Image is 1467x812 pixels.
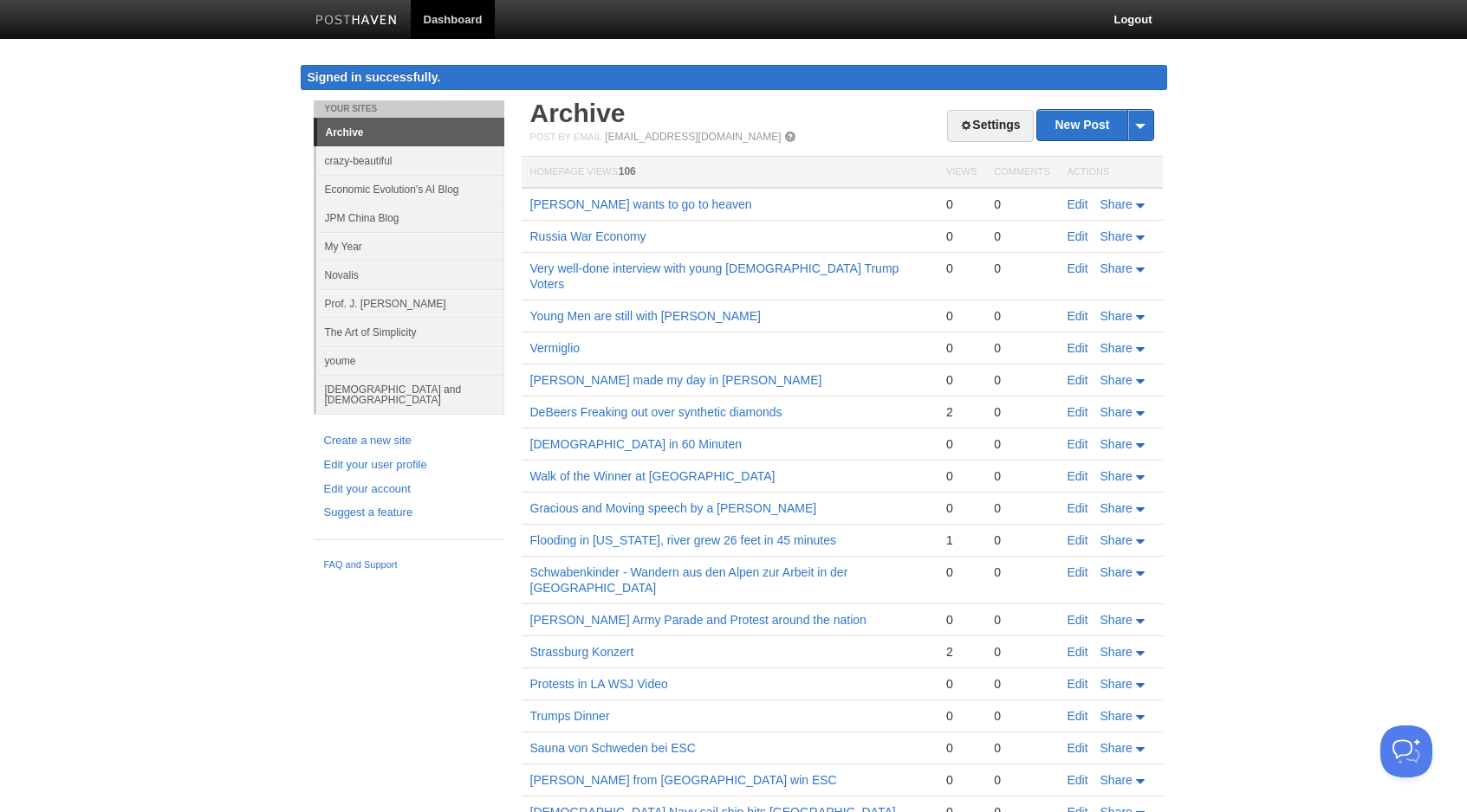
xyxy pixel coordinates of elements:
div: 0 [994,340,1049,356]
div: 0 [946,372,977,388]
a: Sauna von Schweden bei ESC [530,741,696,755]
span: Post by Email [530,132,602,142]
span: Share [1100,709,1133,723]
a: Edit [1068,645,1088,659]
div: 0 [994,436,1049,452]
th: Comments [985,157,1058,189]
span: Share [1100,741,1133,755]
div: 0 [946,261,977,276]
div: 0 [994,708,1049,724]
a: Strassburg Konzert [530,645,634,659]
a: Walk of the Winner at [GEOGRAPHIC_DATA] [530,469,776,483]
a: Edit [1068,197,1088,211]
a: Flooding in [US_STATE], river grew 26 feet in 45 minutes [530,533,837,547]
a: Russia War Economy [530,229,646,243]
div: 0 [946,740,977,756]
div: 0 [994,676,1049,692]
a: Young Men are still with [PERSON_NAME] [530,309,761,323]
div: 0 [946,197,977,212]
a: Economic Evolution's AI Blog [316,175,504,203]
a: Edit [1068,469,1088,483]
a: Edit [1068,773,1088,787]
li: Your Sites [314,100,504,118]
a: Edit [1068,741,1088,755]
a: crazy-beautiful [316,146,504,175]
span: 106 [619,165,636,177]
span: Share [1100,197,1133,211]
span: Share [1100,501,1133,515]
div: 0 [994,372,1049,388]
a: [DEMOGRAPHIC_DATA] in 60 Minuten [530,437,743,451]
div: 0 [946,676,977,692]
th: Views [938,157,985,189]
span: Share [1100,405,1133,419]
div: 0 [994,772,1049,788]
div: 0 [994,468,1049,484]
a: Vermiglio [530,341,581,355]
div: 0 [994,197,1049,212]
span: Share [1100,309,1133,323]
span: Share [1100,645,1133,659]
iframe: Help Scout Beacon - Open [1380,725,1432,777]
div: 0 [994,308,1049,324]
a: Suggest a feature [324,504,494,522]
a: Protests in LA WSJ Video [530,677,668,691]
span: Share [1100,261,1133,275]
a: Settings [947,110,1033,142]
span: Share [1100,533,1133,547]
a: [PERSON_NAME] Army Parade and Protest around the nation [530,613,867,627]
span: Share [1100,565,1133,579]
div: 0 [994,740,1049,756]
span: Share [1100,613,1133,627]
a: [PERSON_NAME] made my day in [PERSON_NAME] [530,373,822,387]
a: Edit [1068,261,1088,275]
a: Edit [1068,533,1088,547]
a: The Art of Simplicity [316,318,504,346]
a: Edit [1068,437,1088,451]
a: Archive [317,119,504,146]
a: Very well-done interview with young [DEMOGRAPHIC_DATA] Trump Voters [530,261,899,291]
div: 0 [994,229,1049,244]
div: 0 [994,404,1049,420]
div: 0 [946,500,977,516]
div: 0 [994,564,1049,580]
div: 0 [994,612,1049,628]
a: Gracious and Moving speech by a [PERSON_NAME] [530,501,817,515]
a: [PERSON_NAME] from [GEOGRAPHIC_DATA] win ESC [530,773,837,787]
a: Edit [1068,373,1088,387]
img: Posthaven-bar [315,15,398,28]
div: 0 [946,468,977,484]
a: Edit [1068,501,1088,515]
a: JPM China Blog [316,203,504,232]
a: New Post [1037,110,1152,140]
a: Edit [1068,229,1088,243]
a: youme [316,346,504,375]
div: 0 [994,261,1049,276]
a: Edit [1068,341,1088,355]
div: 0 [994,644,1049,660]
a: Edit [1068,565,1088,579]
span: Share [1100,773,1133,787]
div: 0 [994,500,1049,516]
span: Share [1100,469,1133,483]
a: [DEMOGRAPHIC_DATA] and [DEMOGRAPHIC_DATA] [316,375,504,414]
span: Share [1100,437,1133,451]
div: 0 [946,612,977,628]
div: 0 [946,340,977,356]
a: Create a new site [324,432,494,450]
div: 0 [946,308,977,324]
div: 0 [946,229,977,244]
div: 0 [994,532,1049,548]
div: 0 [946,564,977,580]
a: Edit [1068,405,1088,419]
div: 0 [946,436,977,452]
a: Edit your account [324,480,494,499]
a: Novalis [316,261,504,289]
span: Share [1100,229,1133,243]
div: 2 [946,404,977,420]
a: Schwabenkinder - Wandern aus den Alpen zur Arbeit in der [GEOGRAPHIC_DATA] [530,565,848,595]
th: Homepage Views [522,157,938,189]
div: 1 [946,532,977,548]
a: FAQ and Support [324,557,494,573]
a: Edit [1068,709,1088,723]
